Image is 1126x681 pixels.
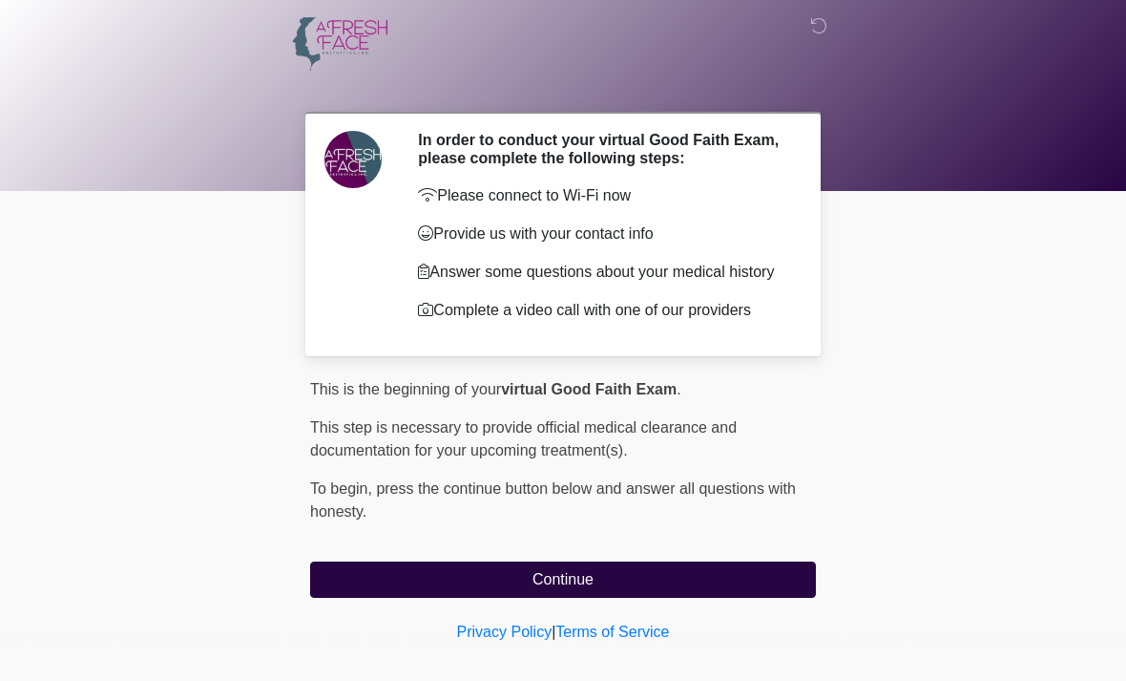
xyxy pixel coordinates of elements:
span: . [677,381,680,397]
a: Terms of Service [555,624,669,640]
strong: virtual Good Faith Exam [501,381,677,397]
img: A Fresh Face Aesthetics Inc Logo [291,14,388,73]
a: Privacy Policy [457,624,553,640]
h2: In order to conduct your virtual Good Faith Exam, please complete the following steps: [418,131,787,167]
p: Please connect to Wi-Fi now [418,184,787,207]
a: | [552,624,555,640]
span: This step is necessary to provide official medical clearance and documentation for your upcoming ... [310,419,737,458]
p: Provide us with your contact info [418,223,787,245]
p: Answer some questions about your medical history [418,261,787,284]
p: Complete a video call with one of our providers [418,299,787,322]
span: This is the beginning of your [310,381,501,397]
span: To begin, [310,480,376,497]
img: Agent Avatar [324,131,382,188]
span: press the continue button below and answer all questions with honesty. [310,480,796,520]
button: Continue [310,562,816,598]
